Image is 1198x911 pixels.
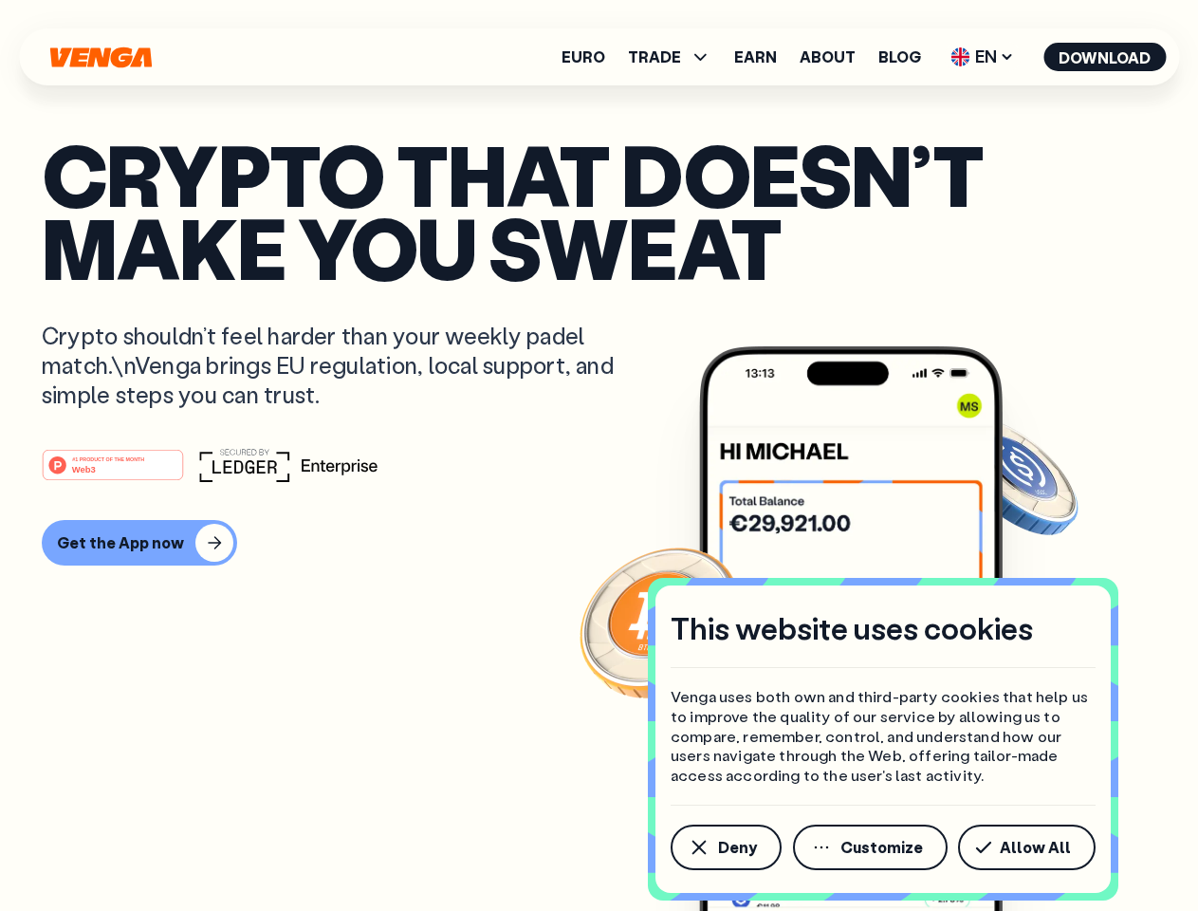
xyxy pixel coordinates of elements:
img: Bitcoin [576,536,746,707]
p: Crypto that doesn’t make you sweat [42,138,1156,283]
p: Venga uses both own and third-party cookies that help us to improve the quality of our service by... [671,687,1096,786]
a: About [800,49,856,65]
button: Allow All [958,825,1096,870]
a: Blog [878,49,921,65]
button: Customize [793,825,948,870]
img: flag-uk [950,47,969,66]
h4: This website uses cookies [671,608,1033,648]
a: #1 PRODUCT OF THE MONTHWeb3 [42,460,184,485]
p: Crypto shouldn’t feel harder than your weekly padel match.\nVenga brings EU regulation, local sup... [42,321,641,410]
button: Get the App now [42,520,237,566]
svg: Home [47,46,154,68]
span: TRADE [628,46,711,68]
div: Get the App now [57,533,184,552]
tspan: #1 PRODUCT OF THE MONTH [72,455,144,461]
span: EN [944,42,1021,72]
span: Deny [718,840,757,855]
button: Download [1043,43,1166,71]
a: Get the App now [42,520,1156,566]
img: USDC coin [946,408,1082,545]
a: Euro [562,49,605,65]
a: Earn [734,49,777,65]
tspan: Web3 [72,463,96,474]
span: TRADE [628,49,681,65]
span: Allow All [1000,840,1071,855]
button: Deny [671,825,782,870]
span: Customize [840,840,923,855]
